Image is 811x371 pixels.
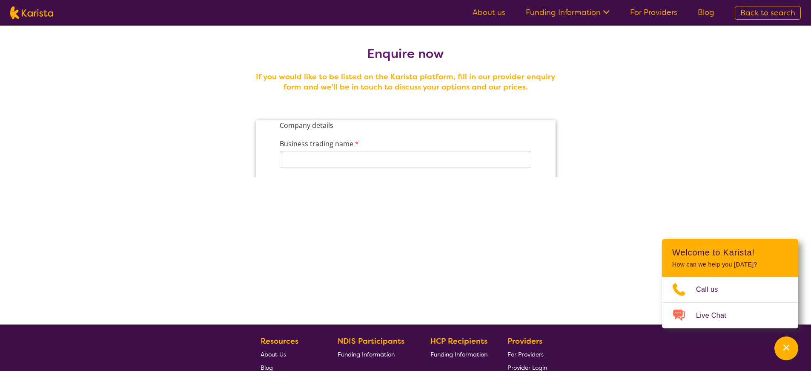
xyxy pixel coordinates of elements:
[27,38,279,55] input: Business trading name
[430,348,487,361] a: Funding Information
[662,277,798,328] ul: Choose channel
[672,247,788,258] h2: Welcome to Karista!
[740,8,795,18] span: Back to search
[261,336,298,346] b: Resources
[252,72,559,92] h4: If you would like to be listed on the Karista platform, fill in our provider enquiry form and we'...
[261,351,286,358] span: About Us
[696,309,736,322] span: Live Chat
[672,261,788,268] p: How can we help you [DATE]?
[774,336,798,360] button: Channel Menu
[526,7,610,17] a: Funding Information
[24,7,113,17] label: Company details
[261,348,318,361] a: About Us
[630,7,677,17] a: For Providers
[430,336,487,346] b: HCP Recipients
[507,348,547,361] a: For Providers
[696,283,728,296] span: Call us
[430,351,487,358] span: Funding Information
[507,351,544,358] span: For Providers
[507,336,542,346] b: Providers
[473,7,505,17] a: About us
[10,6,53,19] img: Karista logo
[662,239,798,328] div: Channel Menu
[338,348,411,361] a: Funding Information
[698,7,714,17] a: Blog
[252,46,559,61] h2: Enquire now
[735,6,801,20] a: Back to search
[338,336,404,346] b: NDIS Participants
[27,25,108,38] label: Business trading name
[338,351,395,358] span: Funding Information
